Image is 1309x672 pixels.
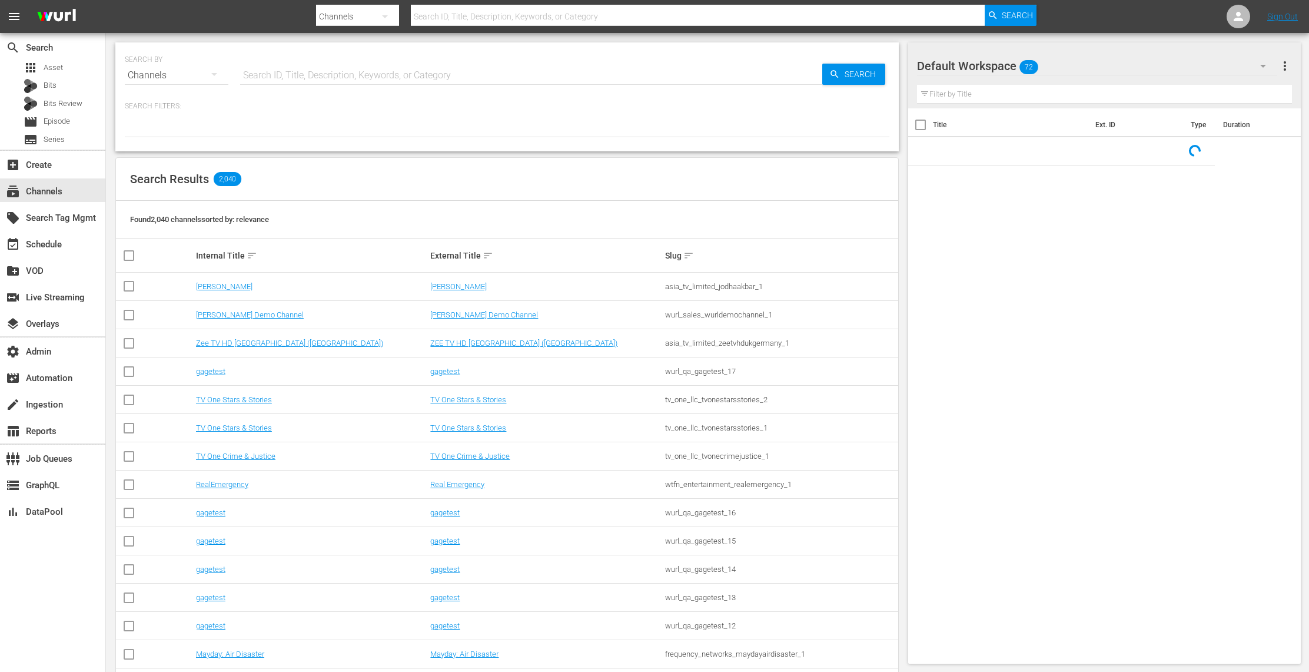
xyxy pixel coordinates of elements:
th: Type [1184,108,1216,141]
div: wurl_qa_gagetest_13 [665,593,896,602]
a: [PERSON_NAME] Demo Channel [196,310,304,319]
div: wurl_qa_gagetest_14 [665,565,896,574]
span: Search [840,64,885,85]
a: gagetest [430,508,460,517]
div: frequency_networks_maydayairdisaster_1 [665,650,896,658]
a: TV One Stars & Stories [430,423,506,432]
a: Sign Out [1267,12,1298,21]
div: tv_one_llc_tvonecrimejustice_1 [665,452,896,461]
a: gagetest [196,537,225,545]
span: sort [683,250,694,261]
span: menu [7,9,21,24]
th: Ext. ID [1088,108,1184,141]
div: wurl_qa_gagetest_16 [665,508,896,517]
div: wurl_sales_wurldemochannel_1 [665,310,896,319]
span: DataPool [6,505,20,519]
a: TV One Stars & Stories [196,395,272,404]
span: Search [1002,5,1033,26]
a: [PERSON_NAME] [196,282,253,291]
a: Mayday: Air Disaster [430,650,499,658]
a: TV One Crime & Justice [196,452,275,461]
span: Series [44,134,65,145]
img: ans4CAIJ8jUAAAAAAAAAAAAAAAAAAAAAAAAgQb4GAAAAAAAAAAAAAAAAAAAAAAAAJMjXAAAAAAAAAAAAAAAAAAAAAAAAgAT5G... [28,3,85,31]
span: Asset [24,61,38,75]
span: Search Tag Mgmt [6,211,20,225]
a: RealEmergency [196,480,248,489]
div: Bits [24,79,38,93]
a: gagetest [196,593,225,602]
span: Asset [44,62,63,74]
a: gagetest [196,565,225,574]
p: Search Filters: [125,101,889,111]
a: Real Emergency [430,480,484,489]
a: gagetest [430,593,460,602]
span: Live Streaming [6,290,20,304]
div: tv_one_llc_tvonestarsstories_1 [665,423,896,432]
a: gagetest [430,565,460,574]
div: Bits Review [24,97,38,111]
div: wtfn_entertainment_realemergency_1 [665,480,896,489]
a: TV One Stars & Stories [430,395,506,404]
span: sort [483,250,493,261]
a: gagetest [430,367,460,376]
span: Search Results [130,172,209,186]
div: asia_tv_limited_zeetvhdukgermany_1 [665,339,896,347]
th: Title [933,108,1089,141]
span: Channels [6,184,20,198]
a: TV One Crime & Justice [430,452,510,461]
th: Duration [1216,108,1287,141]
a: Mayday: Air Disaster [196,650,264,658]
span: Admin [6,345,20,359]
span: Found 2,040 channels sorted by: relevance [130,215,269,224]
a: Zee TV HD [GEOGRAPHIC_DATA] ([GEOGRAPHIC_DATA]) [196,339,383,347]
a: ZEE TV HD [GEOGRAPHIC_DATA] ([GEOGRAPHIC_DATA]) [430,339,617,347]
a: gagetest [430,621,460,630]
div: Internal Title [196,249,427,263]
a: gagetest [196,508,225,517]
a: TV One Stars & Stories [196,423,272,432]
a: gagetest [430,537,460,545]
div: Channels [125,59,228,92]
a: [PERSON_NAME] [430,282,487,291]
button: Search [822,64,885,85]
span: Create [6,158,20,172]
span: Reports [6,424,20,438]
span: Episode [24,115,38,129]
a: gagetest [196,621,225,630]
span: Search [6,41,20,55]
div: Default Workspace [917,49,1277,82]
div: tv_one_llc_tvonestarsstories_2 [665,395,896,404]
span: 2,040 [214,172,241,186]
span: Schedule [6,237,20,251]
div: wurl_qa_gagetest_12 [665,621,896,630]
span: Series [24,133,38,147]
button: Search [985,5,1036,26]
button: more_vert [1278,52,1292,80]
span: Automation [6,371,20,385]
span: 72 [1019,55,1038,80]
span: Job Queues [6,452,20,466]
a: [PERSON_NAME] Demo Channel [430,310,538,319]
div: Slug [665,249,896,263]
span: Ingestion [6,398,20,412]
span: Overlays [6,317,20,331]
div: wurl_qa_gagetest_17 [665,367,896,376]
span: more_vert [1278,59,1292,73]
span: Bits Review [44,98,82,110]
span: Episode [44,115,70,127]
div: External Title [430,249,662,263]
span: Bits [44,80,57,91]
a: gagetest [196,367,225,376]
span: GraphQL [6,478,20,492]
div: wurl_qa_gagetest_15 [665,537,896,545]
div: asia_tv_limited_jodhaakbar_1 [665,282,896,291]
span: sort [247,250,257,261]
span: VOD [6,264,20,278]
